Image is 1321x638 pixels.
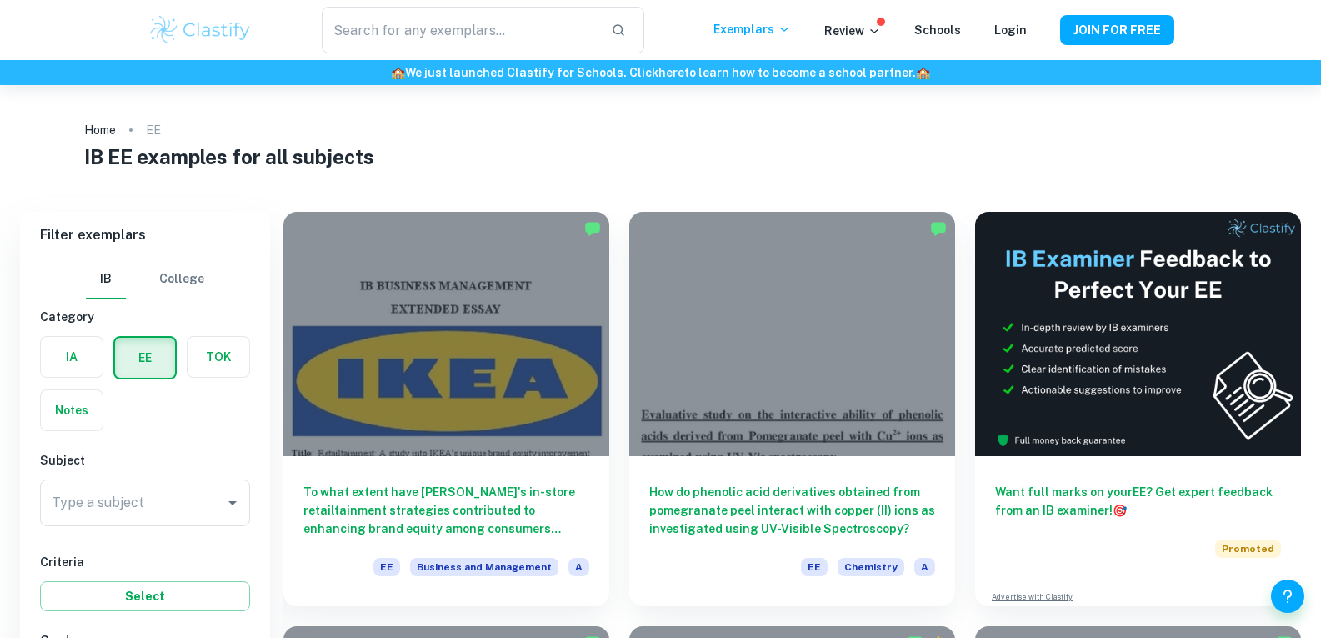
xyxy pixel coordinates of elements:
button: Select [40,581,250,611]
h6: We just launched Clastify for Schools. Click to learn how to become a school partner. [3,63,1318,82]
h6: Category [40,308,250,326]
span: A [568,558,589,576]
h6: Criteria [40,553,250,571]
span: 🏫 [916,66,930,79]
img: Marked [930,220,947,237]
div: Filter type choice [86,259,204,299]
span: Promoted [1215,540,1281,558]
span: Chemistry [838,558,904,576]
a: Home [84,118,116,142]
a: Login [994,23,1027,37]
a: How do phenolic acid derivatives obtained from pomegranate peel interact with copper (II) ions as... [629,212,955,606]
img: Thumbnail [975,212,1301,456]
a: To what extent have [PERSON_NAME]'s in-store retailtainment strategies contributed to enhancing b... [283,212,609,606]
h6: Filter exemplars [20,212,270,259]
button: Notes [41,390,103,430]
a: Want full marks on yourEE? Get expert feedback from an IB examiner!PromotedAdvertise with Clastify [975,212,1301,606]
span: 🏫 [391,66,405,79]
h6: How do phenolic acid derivatives obtained from pomegranate peel interact with copper (II) ions as... [649,483,935,538]
p: Exemplars [713,20,791,38]
img: Marked [584,220,601,237]
a: Schools [914,23,961,37]
span: Business and Management [410,558,558,576]
p: Review [824,22,881,40]
p: EE [146,121,161,139]
span: EE [801,558,828,576]
h1: IB EE examples for all subjects [84,142,1237,172]
button: College [159,259,204,299]
span: 🎯 [1113,504,1127,517]
button: Help and Feedback [1271,580,1304,613]
h6: To what extent have [PERSON_NAME]'s in-store retailtainment strategies contributed to enhancing b... [303,483,589,538]
button: TOK [188,337,249,377]
button: IA [41,337,103,377]
img: Clastify logo [148,13,253,47]
button: EE [115,338,175,378]
a: Advertise with Clastify [992,591,1073,603]
h6: Want full marks on your EE ? Get expert feedback from an IB examiner! [995,483,1281,520]
button: JOIN FOR FREE [1060,15,1174,45]
a: here [658,66,684,79]
h6: Subject [40,451,250,470]
span: A [914,558,935,576]
input: Search for any exemplars... [322,7,597,53]
span: EE [373,558,400,576]
button: IB [86,259,126,299]
button: Open [221,491,244,515]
